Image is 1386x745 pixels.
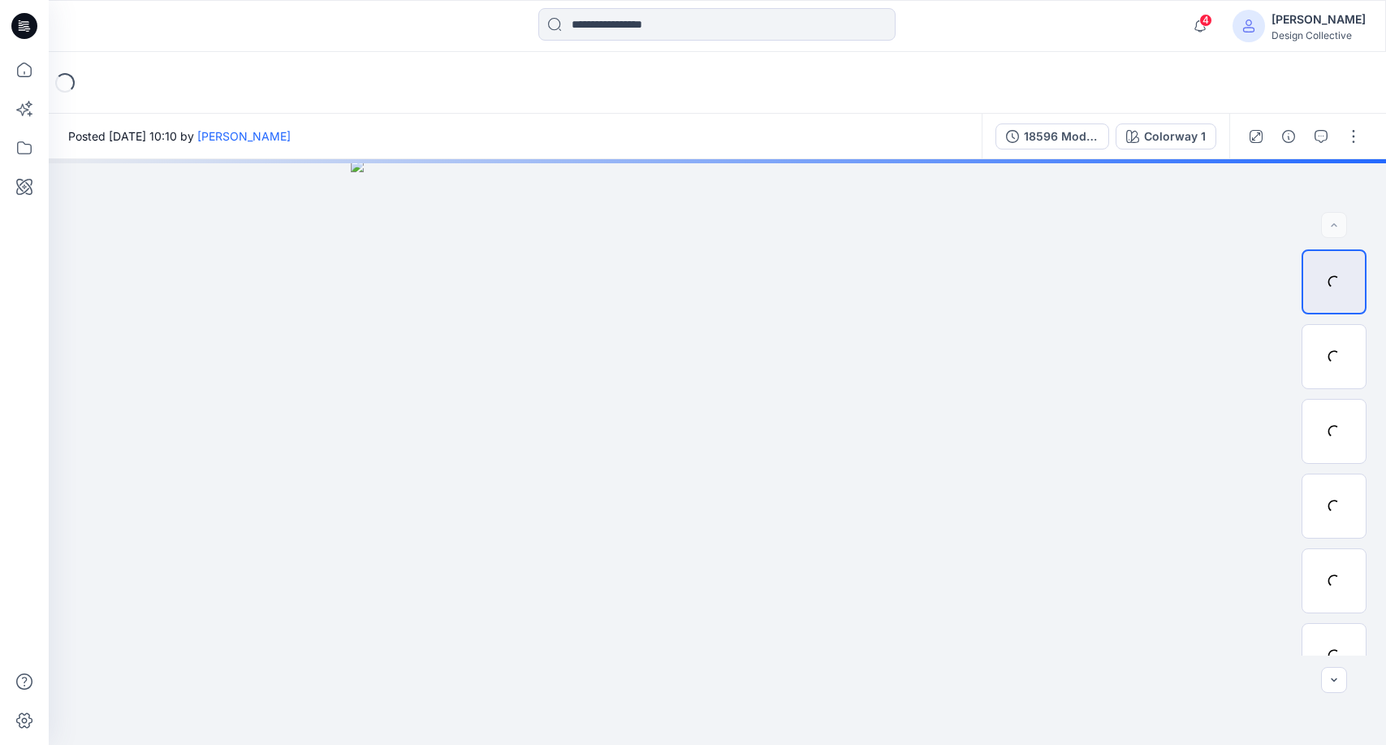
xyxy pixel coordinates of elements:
[1116,123,1216,149] button: Colorway 1
[1272,10,1366,29] div: [PERSON_NAME]
[1024,128,1099,145] div: 18596 Modern Blouse LS G2E 2025
[1276,123,1302,149] button: Details
[68,128,291,145] span: Posted [DATE] 10:10 by
[995,123,1109,149] button: 18596 Modern Blouse LS G2E 2025
[1242,19,1255,32] svg: avatar
[197,129,291,143] a: [PERSON_NAME]
[1272,29,1366,41] div: Design Collective
[351,159,1083,745] img: eyJhbGciOiJIUzI1NiIsImtpZCI6IjAiLCJzbHQiOiJzZXMiLCJ0eXAiOiJKV1QifQ.eyJkYXRhIjp7InR5cGUiOiJzdG9yYW...
[1144,128,1206,145] div: Colorway 1
[1199,14,1212,27] span: 4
